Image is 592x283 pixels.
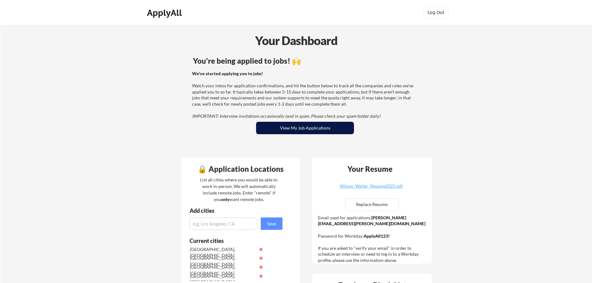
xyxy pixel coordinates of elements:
div: List all cities where you would be able to work in-person. We will automatically include remote j... [196,176,282,203]
div: Email used for applications: Password for Workday: If you are asked to "verify your email" in ord... [318,215,428,263]
strong: [PERSON_NAME][EMAIL_ADDRESS][PERSON_NAME][DOMAIN_NAME] [318,215,425,226]
button: View My Job Applications [256,122,354,134]
div: [GEOGRAPHIC_DATA], [GEOGRAPHIC_DATA] [190,246,255,258]
div: [GEOGRAPHIC_DATA], [GEOGRAPHIC_DATA] [190,255,255,267]
div: Watch your inbox for application confirmations, and hit the button below to track all the compani... [192,71,416,119]
em: IMPORTANT: Interview invitations occasionally land in spam. Please check your spam folder daily! [192,113,381,119]
div: Add cities [190,208,284,213]
div: Your Dashboard [1,32,592,49]
div: You're being applied to jobs! 🙌 [193,57,417,65]
div: Current cities [190,238,276,244]
div: Your Resume [339,165,401,173]
div: 🔒 Application Locations [183,165,298,173]
strong: ApplyAll123! [364,233,390,239]
div: ApplyAll [147,7,184,18]
button: Save [261,217,282,230]
input: e.g. Los Angeles, CA [190,217,257,230]
a: Wilson_Walter_Resume2025.pdf [334,184,408,194]
div: [GEOGRAPHIC_DATA], [GEOGRAPHIC_DATA] [190,264,255,276]
button: Log Out [424,6,448,19]
strong: We've started applying you to jobs! [192,71,263,76]
div: Wilson_Walter_Resume2025.pdf [334,184,408,188]
strong: only [221,197,230,202]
